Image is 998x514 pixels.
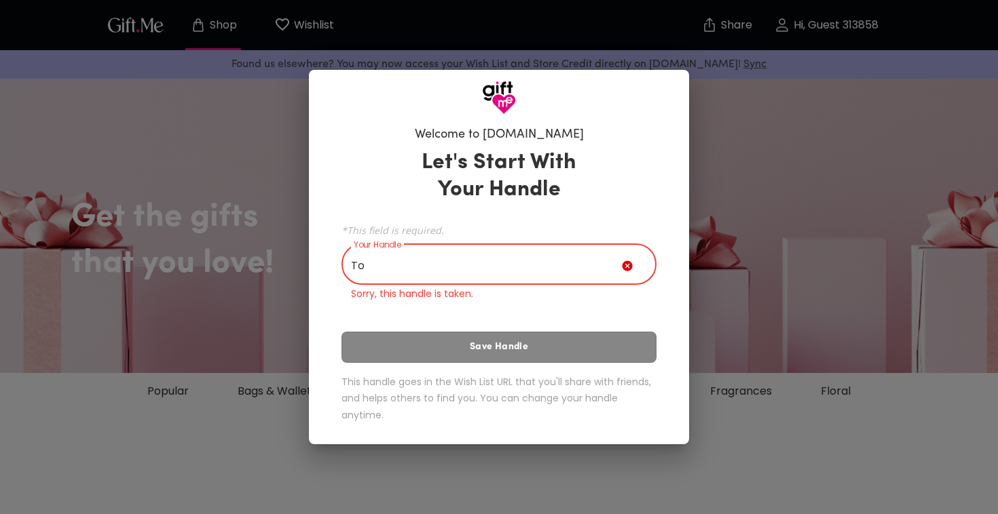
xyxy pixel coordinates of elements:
img: GiftMe Logo [482,81,516,115]
span: *This field is required. [341,224,657,237]
h3: Let's Start With Your Handle [405,149,593,203]
h6: Welcome to [DOMAIN_NAME] [415,127,584,143]
p: Sorry, this handle is taken. [351,287,647,301]
input: Your Handle [341,247,622,285]
h6: This handle goes in the Wish List URL that you'll share with friends, and helps others to find yo... [341,374,657,424]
